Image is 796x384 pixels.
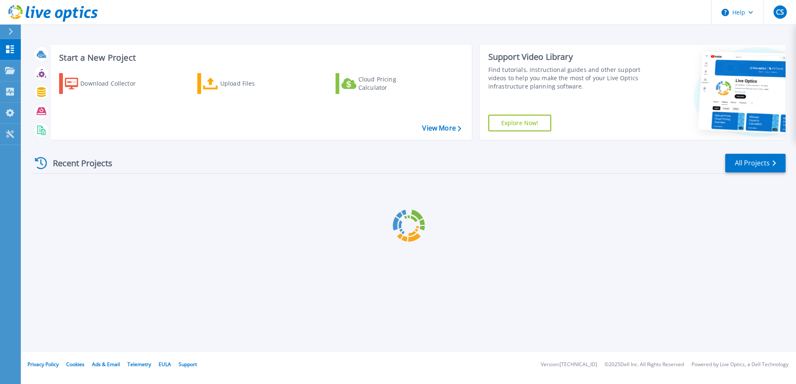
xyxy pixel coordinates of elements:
h3: Start a New Project [59,53,461,62]
span: CS [776,9,784,15]
div: Download Collector [80,75,147,92]
a: Privacy Policy [27,361,59,368]
a: Cloud Pricing Calculator [336,73,428,94]
a: All Projects [725,154,786,172]
div: Cloud Pricing Calculator [358,75,425,92]
div: Support Video Library [488,52,644,62]
a: EULA [159,361,171,368]
a: Telemetry [127,361,151,368]
li: © 2025 Dell Inc. All Rights Reserved [604,362,684,367]
li: Version: [TECHNICAL_ID] [541,362,597,367]
li: Powered by Live Optics, a Dell Technology [692,362,789,367]
a: Explore Now! [488,115,552,131]
div: Recent Projects [32,153,124,173]
a: Support [179,361,197,368]
a: Ads & Email [92,361,120,368]
a: Cookies [66,361,85,368]
div: Upload Files [220,75,287,92]
a: View More [422,124,461,132]
div: Find tutorials, instructional guides and other support videos to help you make the most of your L... [488,66,644,91]
a: Download Collector [59,73,152,94]
a: Upload Files [197,73,290,94]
